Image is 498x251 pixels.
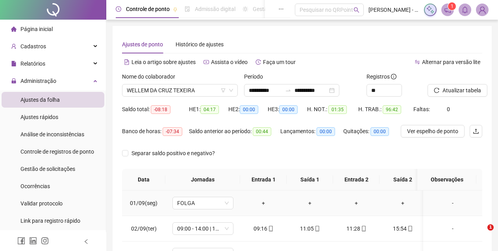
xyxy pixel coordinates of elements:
[487,224,494,231] span: 1
[127,84,233,96] span: WELLEM DA CRUZ TEXEIRA
[116,6,121,12] span: clock-circle
[20,131,84,137] span: Análise de inconsistências
[151,105,170,114] span: -08:18
[428,84,487,97] button: Atualizar tabela
[200,105,219,114] span: 04:17
[29,237,37,245] span: linkedin
[189,105,228,114] div: HE 1:
[11,44,17,49] span: user-add
[20,60,45,67] span: Relatórios
[126,6,170,12] span: Controle de ponto
[401,125,465,137] button: Ver espelho de ponto
[317,127,335,136] span: 00:00
[278,6,284,12] span: ellipsis
[339,224,373,233] div: 11:28
[11,78,17,84] span: lock
[415,59,420,65] span: swap
[285,87,291,93] span: swap-right
[176,41,224,48] span: Histórico de ajustes
[122,127,189,136] div: Banco de horas:
[380,169,426,191] th: Saída 2
[229,88,233,93] span: down
[368,5,419,14] span: [PERSON_NAME] - Vinho & [PERSON_NAME]
[407,226,413,231] span: mobile
[333,169,380,191] th: Entrada 2
[41,237,49,245] span: instagram
[268,105,307,114] div: HE 3:
[255,59,261,65] span: history
[131,225,157,232] span: 02/09(ter)
[285,87,291,93] span: to
[177,197,229,209] span: FOLGA
[83,239,89,244] span: left
[413,106,431,112] span: Faltas:
[122,72,180,81] label: Nome do colaborador
[447,106,450,112] span: 0
[370,127,389,136] span: 00:00
[204,59,209,65] span: youtube
[173,7,178,12] span: pushpin
[473,128,479,134] span: upload
[20,43,46,49] span: Cadastros
[128,149,218,158] span: Separar saldo positivo e negativo?
[163,127,182,136] span: -07:34
[328,105,347,114] span: 01:35
[131,59,196,65] span: Leia o artigo sobre ajustes
[243,6,248,12] span: sun
[430,224,476,233] div: -
[407,127,458,136] span: Ver espelho de ponto
[391,74,396,79] span: info-circle
[442,86,481,95] span: Atualizar tabela
[471,224,490,243] iframe: Intercom live chat
[20,78,56,84] span: Administração
[189,127,280,136] div: Saldo anterior ao período:
[122,105,189,114] div: Saldo total:
[267,226,274,231] span: mobile
[20,26,53,32] span: Página inicial
[253,127,271,136] span: 00:44
[221,88,226,93] span: filter
[130,200,157,206] span: 01/09(seg)
[354,7,359,13] span: search
[287,169,333,191] th: Saída 1
[20,200,63,207] span: Validar protocolo
[228,105,268,114] div: HE 2:
[20,166,75,172] span: Gestão de solicitações
[11,61,17,66] span: file
[293,199,327,207] div: +
[424,175,470,184] span: Observações
[383,105,401,114] span: 96:42
[448,2,456,10] sup: 1
[430,199,476,207] div: -
[124,59,130,65] span: file-text
[339,199,373,207] div: +
[244,72,268,81] label: Período
[20,218,80,224] span: Link para registro rápido
[240,105,258,114] span: 00:00
[11,26,17,32] span: home
[476,4,488,16] img: 88819
[451,4,454,9] span: 1
[20,148,94,155] span: Controle de registros de ponto
[246,199,280,207] div: +
[17,237,25,245] span: facebook
[195,6,235,12] span: Admissão digital
[314,226,320,231] span: mobile
[360,226,367,231] span: mobile
[386,199,420,207] div: +
[177,223,229,235] span: 09:00 - 14:00 | 14:30 - 16:30
[122,169,165,191] th: Data
[367,72,396,81] span: Registros
[434,88,439,93] span: reload
[386,224,420,233] div: 15:54
[426,5,435,14] img: sparkle-icon.fc2bf0ac1784a2077858766a79e2daf3.svg
[358,105,413,114] div: H. TRAB.:
[422,59,480,65] span: Alternar para versão lite
[253,6,293,12] span: Gestão de férias
[444,6,451,13] span: notification
[20,114,58,120] span: Ajustes rápidos
[185,6,190,12] span: file-done
[280,127,343,136] div: Lançamentos:
[20,183,50,189] span: Ocorrências
[122,41,163,48] span: Ajustes de ponto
